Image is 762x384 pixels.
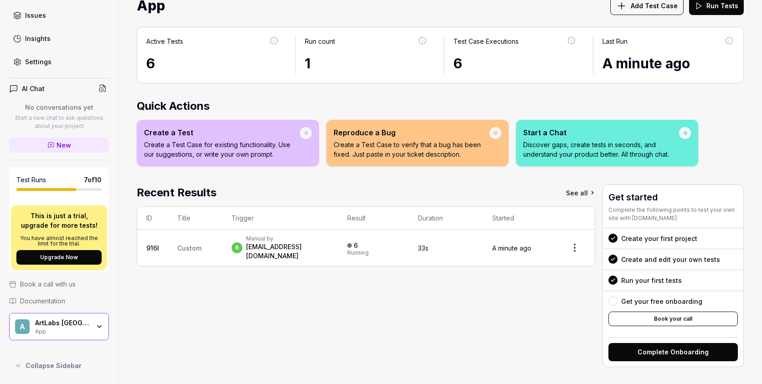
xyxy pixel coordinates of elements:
[20,279,76,289] span: Book a call with us
[232,242,242,253] span: r
[602,36,628,46] div: Last Run
[57,140,71,150] span: New
[621,297,702,306] div: Get your free onboarding
[9,313,109,340] button: AArtLabs [GEOGRAPHIC_DATA]App
[9,357,109,375] button: Collapse Sidebar
[137,184,216,201] h2: Recent Results
[16,250,102,265] button: Upgrade Now
[566,184,595,201] a: See all
[246,235,329,242] div: Manual by
[25,10,46,20] div: Issues
[16,211,102,230] p: This is just a trial, upgrade for more tests!
[608,312,738,326] button: Book your call
[22,84,45,93] h4: AI Chat
[9,102,109,112] p: No conversations yet
[483,207,555,230] th: Started
[608,343,738,361] button: Complete Onboarding
[631,1,678,10] span: Add Test Case
[9,30,109,47] a: Insights
[621,276,682,285] div: Run your first tests
[16,236,102,246] p: You have almost reached the limit for the trial.
[35,327,90,334] div: App
[26,361,82,370] span: Collapse Sidebar
[25,34,51,43] div: Insights
[347,250,369,256] div: Running
[602,55,690,72] time: A minute ago
[15,319,30,334] span: A
[9,138,109,153] a: New
[334,140,489,159] p: Create a Test Case to verify that a bug has been fixed. Just paste in your ticket description.
[144,140,300,159] p: Create a Test Case for existing functionality. Use our suggestions, or write your own prompt.
[137,98,744,114] h2: Quick Actions
[354,241,358,250] div: 6
[146,36,183,46] div: Active Tests
[168,207,222,230] th: Title
[305,36,335,46] div: Run count
[16,176,46,184] h5: Test Runs
[418,244,428,252] time: 33s
[305,53,428,74] div: 1
[246,242,329,261] div: [EMAIL_ADDRESS][DOMAIN_NAME]
[523,127,679,138] div: Start a Chat
[25,57,51,67] div: Settings
[146,53,279,74] div: 6
[144,127,300,138] div: Create a Test
[453,53,577,74] div: 6
[9,279,109,289] a: Book a call with us
[9,296,109,306] a: Documentation
[222,207,338,230] th: Trigger
[146,244,159,252] a: 916l
[492,244,531,252] time: A minute ago
[453,36,519,46] div: Test Case Executions
[608,206,738,222] div: Complete the following points to test your own site with [DOMAIN_NAME]
[621,234,697,243] div: Create your first project
[523,140,679,159] p: Discover gaps, create tests in seconds, and understand your product better. All through chat.
[9,53,109,71] a: Settings
[334,127,489,138] div: Reproduce a Bug
[338,207,409,230] th: Result
[20,296,65,306] span: Documentation
[621,255,720,264] div: Create and edit your own tests
[177,244,201,252] span: Custom
[9,114,109,130] p: Start a new chat to ask questions about your project
[608,190,738,204] h3: Get started
[137,207,168,230] th: ID
[35,319,90,327] div: ArtLabs Europe
[84,175,102,184] span: 7 of 10
[9,6,109,24] a: Issues
[409,207,483,230] th: Duration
